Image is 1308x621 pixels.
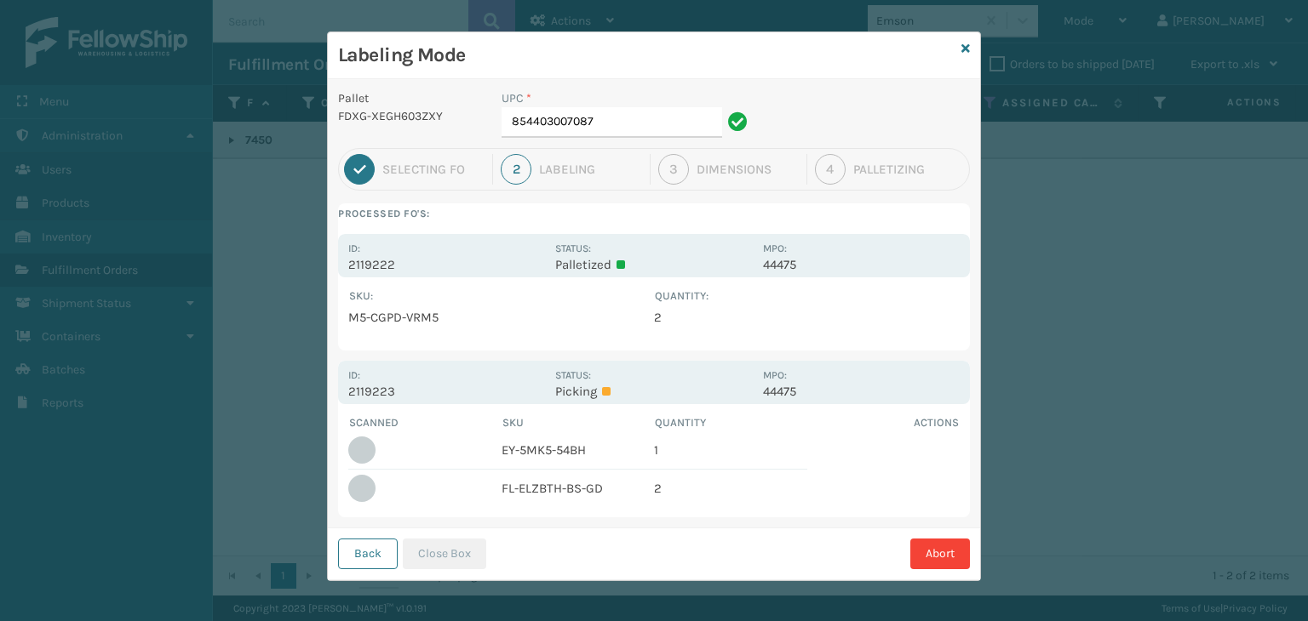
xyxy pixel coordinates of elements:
label: UPC [502,89,531,107]
label: Status: [555,242,591,254]
td: EY-5MK5-54BH [502,431,655,470]
label: MPO: [763,242,787,254]
div: 1 [344,154,375,185]
p: FDXG-XEGH603ZXY [338,107,481,125]
p: 44475 [763,257,960,272]
p: 44475 [763,384,960,399]
th: Scanned [348,414,502,431]
label: Id: [348,369,360,381]
th: Actions [807,414,961,431]
p: Picking [555,384,752,399]
button: Abort [910,538,970,569]
div: 2 [501,154,531,185]
p: 2119222 [348,257,545,272]
p: 2119223 [348,384,545,399]
div: 4 [815,154,846,185]
td: M5-CGPD-VRM5 [348,305,654,330]
p: Palletized [555,257,752,272]
th: Quantity : [654,288,960,305]
th: SKU : [348,288,654,305]
td: 2 [654,305,960,330]
label: MPO: [763,369,787,381]
label: Id: [348,242,360,254]
td: FL-ELZBTH-BS-GD [502,470,655,507]
div: Dimensions [697,162,799,177]
div: Selecting FO [382,162,485,177]
h3: Labeling Mode [338,43,955,68]
label: Status: [555,369,591,381]
div: Palletizing [853,162,964,177]
div: Labeling [539,162,641,177]
div: 3 [658,154,689,185]
th: SKU [502,414,655,431]
td: 2 [654,470,807,507]
button: Back [338,538,398,569]
p: Pallet [338,89,481,107]
td: 1 [654,431,807,470]
th: Quantity [654,414,807,431]
button: Close Box [403,538,486,569]
label: Processed FO's: [338,203,970,224]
